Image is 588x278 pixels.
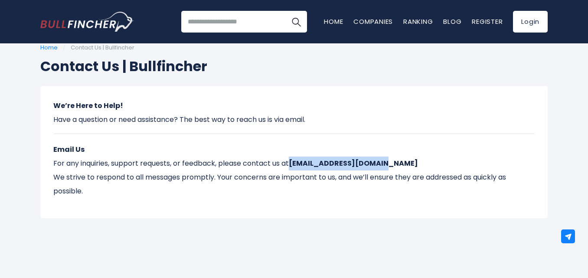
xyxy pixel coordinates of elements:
strong: We’re Here to Help! [53,101,123,111]
a: Register [472,17,503,26]
a: Go to homepage [40,12,134,32]
img: Bullfincher logo [40,12,134,32]
ul: / [40,44,548,52]
a: Companies [353,17,393,26]
p: For any inquiries, support requests, or feedback, please contact us at We strive to respond to al... [53,143,535,198]
a: Blog [443,17,461,26]
strong: [EMAIL_ADDRESS][DOMAIN_NAME] [289,158,418,168]
a: Home [40,43,58,52]
strong: Email Us [53,144,85,154]
h1: Contact Us | Bullfincher [40,56,548,77]
a: Ranking [403,17,433,26]
span: Contact Us | Bullfincher [71,43,134,52]
a: Login [513,11,548,33]
button: Search [285,11,307,33]
p: Have a question or need assistance? The best way to reach us is via email. [53,99,535,127]
a: Home [324,17,343,26]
